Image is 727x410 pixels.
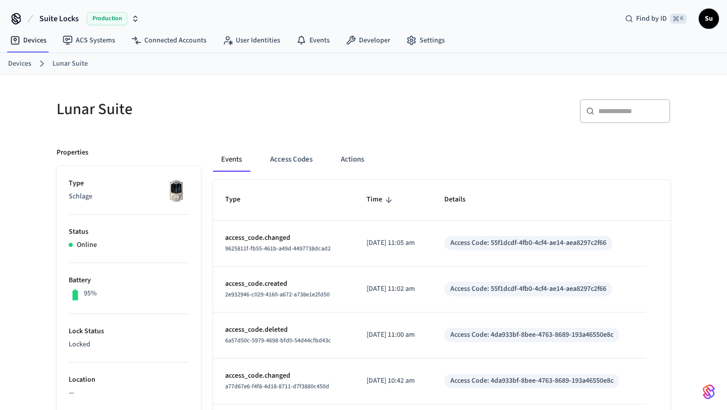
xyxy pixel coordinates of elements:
p: 95% [84,288,97,299]
a: Lunar Suite [53,59,88,69]
p: Type [69,178,189,189]
span: Time [367,192,395,208]
span: 6a57d50c-5979-4698-bfd0-54d44cfbd43c [225,336,331,345]
div: Access Code: 55f1dcdf-4fb0-4cf4-ae14-aea8297c2f66 [450,238,606,248]
span: Suite Locks [39,13,79,25]
div: Find by ID⌘ K [617,10,695,28]
p: Schlage [69,191,189,202]
p: Online [77,240,97,250]
a: Events [288,31,338,49]
div: ant example [213,147,670,172]
p: [DATE] 11:00 am [367,330,420,340]
img: SeamLogoGradient.69752ec5.svg [703,384,715,400]
p: access_code.created [225,279,342,289]
span: Type [225,192,253,208]
button: Access Codes [262,147,321,172]
div: Access Code: 55f1dcdf-4fb0-4cf4-ae14-aea8297c2f66 [450,284,606,294]
button: Su [699,9,719,29]
p: access_code.changed [225,233,342,243]
p: Lock Status [69,326,189,337]
p: Location [69,375,189,385]
button: Events [213,147,250,172]
span: Su [700,10,718,28]
span: Details [444,192,479,208]
button: Actions [333,147,372,172]
p: access_code.changed [225,371,342,381]
img: Schlage Sense Smart Deadbolt with Camelot Trim, Front [164,178,189,203]
a: Settings [398,31,453,49]
span: Find by ID [636,14,667,24]
span: 2e932946-c029-4160-a672-a738e1e2fd50 [225,290,330,299]
span: Production [87,12,127,25]
span: 9625811f-fb55-461b-a49d-4497738dcad2 [225,244,331,253]
div: Access Code: 4da933bf-8bee-4763-8689-193a46550e8c [450,330,613,340]
span: a77d67e6-f4f8-4d18-8711-d7f3880c450d [225,382,329,391]
a: ACS Systems [55,31,123,49]
span: ⌘ K [670,14,687,24]
p: — [69,388,189,398]
a: Devices [8,59,31,69]
p: access_code.deleted [225,325,342,335]
div: Access Code: 4da933bf-8bee-4763-8689-193a46550e8c [450,376,613,386]
p: [DATE] 11:02 am [367,284,420,294]
p: Status [69,227,189,237]
p: Locked [69,339,189,350]
p: Properties [57,147,88,158]
p: [DATE] 11:05 am [367,238,420,248]
h5: Lunar Suite [57,99,357,120]
a: Devices [2,31,55,49]
a: Connected Accounts [123,31,215,49]
a: Developer [338,31,398,49]
p: [DATE] 10:42 am [367,376,420,386]
p: Battery [69,275,189,286]
a: User Identities [215,31,288,49]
